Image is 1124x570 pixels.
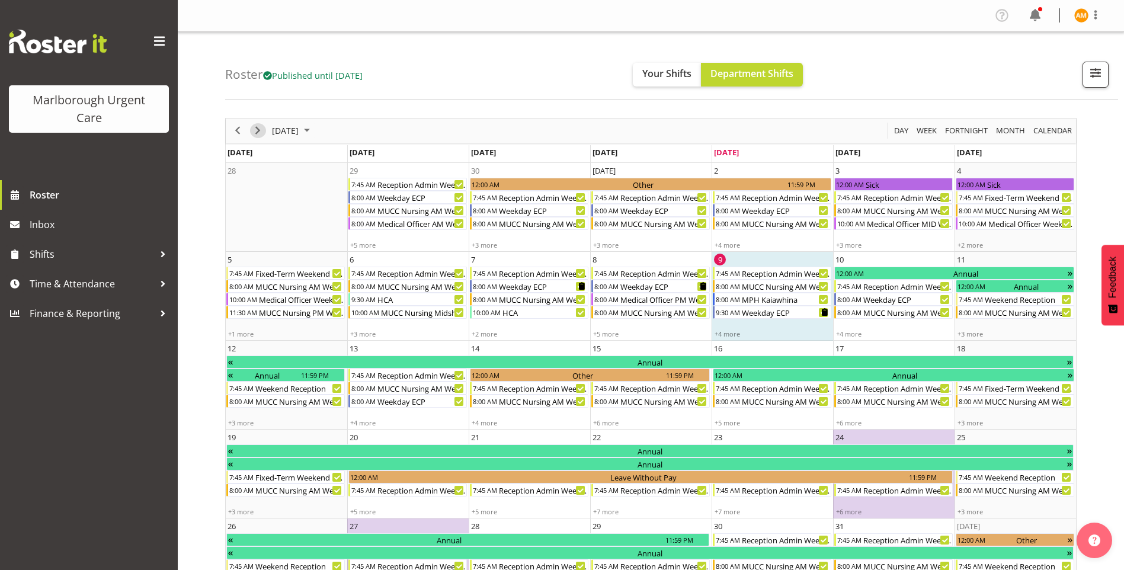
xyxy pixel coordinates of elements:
div: 11:30 AM [228,306,258,318]
div: 7:45 AM [593,267,619,279]
div: +3 more [955,329,1075,338]
div: MUCC Nursing AM Weekday [741,280,831,292]
div: MUCC Nursing AM Weekends [254,395,344,407]
div: Leave Without Pay [379,471,908,483]
div: 9:30 AM [350,293,376,305]
img: Rosterit website logo [9,30,107,53]
span: Week [915,123,938,138]
div: Weekend Reception Begin From Sunday, October 12, 2025 at 7:45:00 AM GMT+13:00 Ends At Sunday, Oct... [226,382,345,395]
div: 12:00 AM [956,280,986,292]
div: 8:00 AM [593,306,619,318]
div: Medical Officer Weekends [987,217,1074,229]
div: MUCC Nursing AM Weekends Begin From Sunday, October 5, 2025 at 8:00:00 AM GMT+13:00 Ends At Sunda... [226,280,345,293]
div: Annual Begin From Thursday, October 16, 2025 at 12:00:00 AM GMT+13:00 Ends At Thursday, November ... [713,369,1074,382]
div: Medical Officer Weekends [258,293,344,305]
td: Wednesday, October 15, 2025 [590,341,712,430]
div: +2 more [955,241,1075,249]
div: Annual [234,369,300,381]
div: +5 more [348,241,468,249]
div: 10:00 AM [958,217,987,229]
div: MUCC Nursing AM Weekends [254,280,344,292]
div: 8:00 AM [715,395,741,407]
div: Reception Admin Weekday AM Begin From Friday, October 17, 2025 at 7:45:00 AM GMT+13:00 Ends At Fr... [834,382,953,395]
td: Saturday, October 11, 2025 [955,252,1076,341]
div: Reception Admin Weekday AM Begin From Friday, October 3, 2025 at 7:45:00 AM GMT+13:00 Ends At Fri... [834,191,953,204]
span: Inbox [30,216,172,233]
button: Timeline Day [892,123,911,138]
div: 10:00 AM [836,217,866,229]
div: +1 more [226,329,346,338]
div: MUCC Nursing AM Weekday [498,217,588,229]
div: 7:45 AM [958,382,984,394]
div: Weekday ECP [498,280,588,292]
div: 7:45 AM [836,280,862,292]
div: MUCC Nursing AM Weekday Begin From Monday, October 13, 2025 at 8:00:00 AM GMT+13:00 Ends At Monda... [348,382,467,395]
div: Reception Admin Weekday AM Begin From Monday, October 20, 2025 at 7:45:00 AM GMT+13:00 Ends At Mo... [348,483,467,497]
div: Annual Begin From Saturday, October 11, 2025 at 12:00:00 AM GMT+13:00 Ends At Sunday, October 12,... [956,280,1074,293]
div: Reception Admin Weekday AM Begin From Tuesday, September 30, 2025 at 7:45:00 AM GMT+13:00 Ends At... [470,191,588,204]
div: MUCC Nursing AM Weekends [984,204,1074,216]
div: MPH Kaiawhina [741,293,831,305]
div: Reception Admin Weekday AM Begin From Tuesday, October 14, 2025 at 7:45:00 AM GMT+13:00 Ends At T... [470,382,588,395]
div: MUCC Nursing AM Weekday [741,395,831,407]
div: Reception Admin Weekday AM [741,267,831,279]
div: 8:00 AM [350,191,376,203]
div: Annual [743,369,1067,381]
div: 7:45 AM [593,382,619,394]
div: Reception Admin Weekday AM [498,191,588,203]
td: Friday, October 24, 2025 [833,430,955,518]
div: 8:00 AM [350,204,376,216]
div: MUCC Nursing AM Weekday [619,217,709,229]
div: 7:45 AM [958,191,984,203]
div: 7:45 AM [836,191,862,203]
button: Feedback - Show survey [1101,245,1124,325]
td: Tuesday, October 21, 2025 [469,430,590,518]
div: HCA [501,306,588,318]
div: 8:00 AM [715,217,741,229]
div: Reception Admin Weekday AM Begin From Tuesday, October 21, 2025 at 7:45:00 AM GMT+13:00 Ends At T... [470,483,588,497]
div: MUCC Nursing AM Weekday [376,280,466,292]
button: Month [1032,123,1074,138]
div: 7:45 AM [715,267,741,279]
div: MUCC Nursing AM Weekends [984,306,1074,318]
div: MUCC Nursing AM Weekday Begin From Friday, October 3, 2025 at 8:00:00 AM GMT+13:00 Ends At Friday... [834,204,953,217]
div: Reception Admin Weekday AM [619,191,709,203]
div: Weekend Reception [254,382,344,394]
div: 8:00 AM [958,395,984,407]
div: Annual [234,356,1066,368]
td: Thursday, October 2, 2025 [712,163,833,252]
div: 8:00 AM [715,204,741,216]
div: Reception Admin Weekday AM [498,382,588,394]
div: Weekend Reception Begin From Saturday, October 11, 2025 at 7:45:00 AM GMT+13:00 Ends At Saturday,... [956,293,1074,306]
div: 8:00 AM [350,395,376,407]
div: +3 more [834,241,954,249]
div: Weekday ECP [376,191,466,203]
div: MUCC Nursing AM Weekday [376,204,466,216]
div: 8:00 AM [593,395,619,407]
span: Roster [30,186,172,204]
div: +4 more [348,418,468,427]
div: MUCC Nursing AM Weekday Begin From Monday, October 6, 2025 at 8:00:00 AM GMT+13:00 Ends At Monday... [348,280,467,293]
span: Day [893,123,910,138]
div: Fixed-Term Weekend Reception Begin From Sunday, October 5, 2025 at 7:45:00 AM GMT+13:00 Ends At S... [226,267,345,280]
div: 8:00 AM [350,382,376,394]
td: Friday, October 3, 2025 [833,163,955,252]
div: Weekday ECP [862,293,952,305]
div: 12:00 AM [470,178,500,190]
div: +4 more [469,418,590,427]
div: 8:00 AM [958,204,984,216]
div: Weekday ECP Begin From Thursday, October 2, 2025 at 8:00:00 AM GMT+13:00 Ends At Thursday, Octobe... [713,204,831,217]
div: 8:00 AM [593,217,619,229]
div: +6 more [834,418,954,427]
div: Weekday ECP Begin From Wednesday, October 1, 2025 at 8:00:00 AM GMT+13:00 Ends At Wednesday, Octo... [591,204,710,217]
div: Reception Admin Weekday AM [862,382,952,394]
div: 7:45 AM [228,267,254,279]
div: 7:45 AM [715,191,741,203]
div: 12:00 AM [835,178,864,190]
div: 7:45 AM [472,191,498,203]
div: 8:00 AM [836,395,862,407]
div: Medical Officer MID Weekday [866,217,952,229]
div: Reception Admin Weekday AM [741,191,831,203]
div: Reception Admin Weekday AM Begin From Thursday, October 9, 2025 at 7:45:00 AM GMT+13:00 Ends At T... [713,267,831,280]
div: +2 more [469,329,590,338]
